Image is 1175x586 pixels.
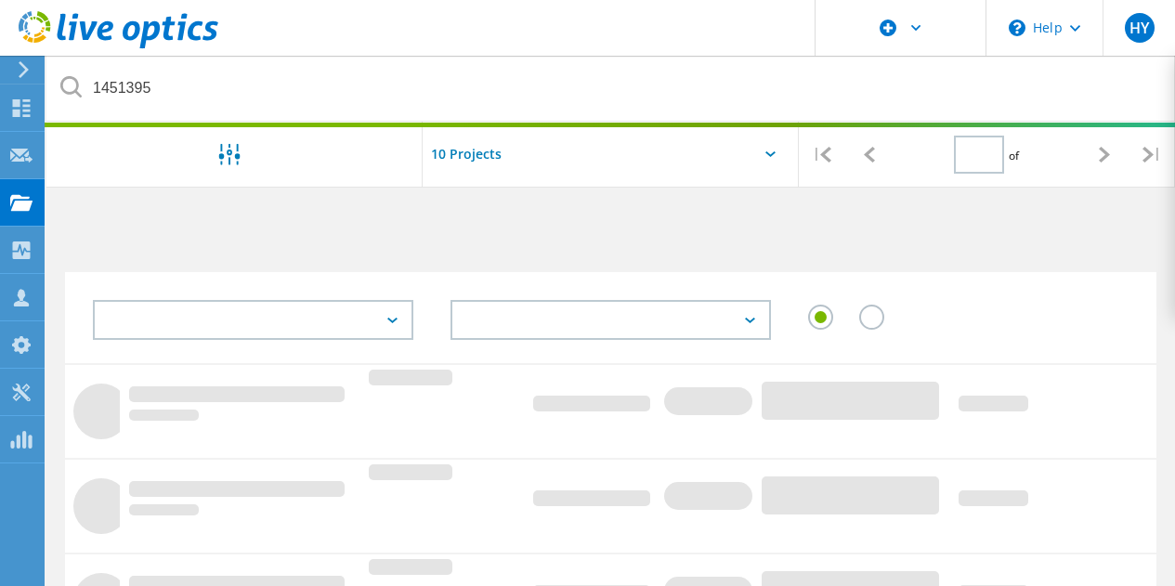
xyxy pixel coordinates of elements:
a: Live Optics Dashboard [19,39,218,52]
span: of [1009,148,1019,163]
span: HY [1129,20,1149,35]
div: | [1128,122,1175,188]
div: | [799,122,846,188]
svg: \n [1009,20,1025,36]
